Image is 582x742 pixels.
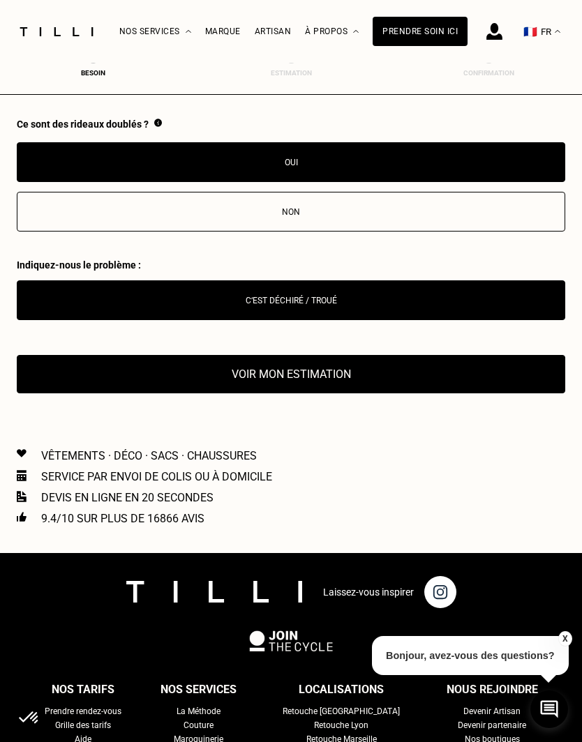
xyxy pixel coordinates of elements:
[17,355,565,393] button: Voir mon estimation
[17,142,565,182] button: Oui
[186,30,191,33] img: Menu déroulant
[17,192,565,232] button: Non
[66,69,121,77] div: Besoin
[463,704,521,718] a: Devenir Artisan
[119,1,191,63] div: Nos services
[45,704,121,718] a: Prendre rendez-vous
[17,470,27,481] img: Icon
[55,718,111,732] a: Grille des tarifs
[461,69,516,77] div: Confirmation
[205,26,241,36] a: Marque
[154,119,162,127] img: Qu'est ce qu'une doublure ?
[41,512,204,525] p: 9.4/10 sur plus de 16866 avis
[24,158,558,167] div: Oui
[314,718,368,732] a: Retouche Lyon
[458,718,526,732] a: Devenir partenaire
[17,119,565,132] div: Ce sont des rideaux doublés ?
[184,718,214,732] a: Couture
[24,296,558,305] div: C‘est déchiré / troué
[516,1,567,63] button: 🇫🇷 FR
[17,280,565,320] button: C‘est déchiré / troué
[24,207,558,217] div: Non
[17,259,565,271] div: Indiquez-nous le problème :
[283,704,400,718] a: Retouche [GEOGRAPHIC_DATA]
[305,1,359,63] div: À propos
[249,630,333,651] img: logo Join The Cycle
[126,581,302,603] img: logo Tilli
[255,26,292,36] a: Artisan
[424,576,456,608] img: page instagram de Tilli une retoucherie à domicile
[373,17,468,46] a: Prendre soin ici
[41,470,272,483] p: Service par envoi de colis ou à domicile
[17,449,27,457] img: Icon
[17,491,27,502] img: Icon
[41,449,257,462] p: Vêtements · Déco · Sacs · Chaussures
[177,704,221,718] a: La Méthode
[523,25,537,38] span: 🇫🇷
[323,586,414,598] p: Laissez-vous inspirer
[558,631,572,646] button: X
[447,679,538,700] div: Nous rejoindre
[353,30,359,33] img: Menu déroulant à propos
[15,27,98,36] img: Logo du service de couturière Tilli
[486,23,502,40] img: icône connexion
[161,679,237,700] div: Nos services
[299,679,384,700] div: Localisations
[555,30,560,33] img: menu déroulant
[263,69,319,77] div: Estimation
[41,491,214,504] p: Devis en ligne en 20 secondes
[52,679,114,700] div: Nos tarifs
[372,636,569,675] p: Bonjour, avez-vous des questions?
[17,512,27,522] img: Icon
